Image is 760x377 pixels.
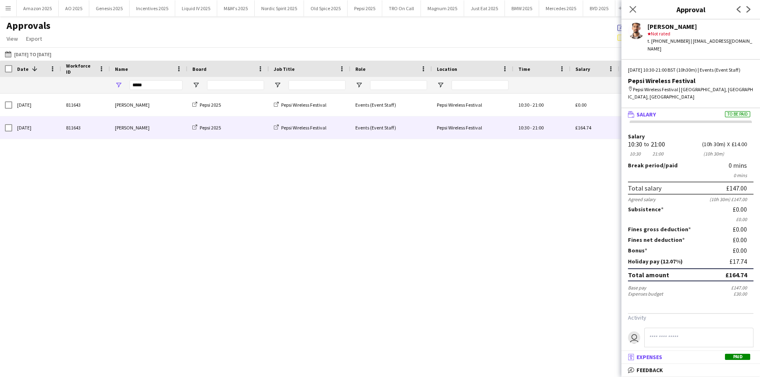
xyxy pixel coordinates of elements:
span: Board [192,66,207,72]
label: Subsistence [628,206,663,213]
span: 10:30 [518,125,529,131]
div: Total salary [628,184,661,192]
span: Pepsi 2025 [200,102,221,108]
div: Base pay [628,285,646,291]
span: Time [518,66,530,72]
div: [PERSON_NAME] [110,94,187,116]
div: £30.00 [734,291,753,297]
div: £0.00 [733,236,753,243]
button: Nordic Spirit 2025 [255,0,304,16]
label: Salary [628,134,753,140]
button: Incentives 2025 [130,0,175,16]
div: 10h 30m [702,141,725,147]
div: £0.00 [628,216,753,222]
span: Paid [725,354,750,360]
div: £0.00 [733,206,753,213]
div: Expenses budget [628,291,663,297]
label: Fines net deduction [628,236,685,243]
button: BMW 2025 [505,0,539,16]
span: To be paid [725,111,750,117]
span: Break period [628,162,663,169]
button: Liquid IV 2025 [175,0,217,16]
span: 2 [617,33,652,41]
button: Just Eat 2025 [464,0,505,16]
div: £164.74 [725,271,747,279]
div: £0.00 [733,247,753,254]
div: Events (Event Staff) [350,94,432,116]
div: Pepsi Wireless Festival | [GEOGRAPHIC_DATA], [GEOGRAPHIC_DATA], [GEOGRAPHIC_DATA] [628,86,753,101]
div: [DATE] [12,116,61,139]
a: Pepsi 2025 [192,125,221,131]
label: /paid [628,162,678,169]
a: Pepsi 2025 [192,102,221,108]
div: Agreed salary [628,196,656,202]
button: Magnum 2025 [421,0,464,16]
button: Mercedes 2025 [539,0,583,16]
div: [PERSON_NAME] [110,116,187,139]
span: Feedback [637,366,663,374]
div: to [644,141,649,147]
span: Location [437,66,457,72]
div: Pepsi Wireless Festival [432,116,513,139]
button: AO 2025 [59,0,89,16]
span: 21:00 [533,102,544,108]
h3: Activity [628,314,753,321]
div: 811643 [61,94,110,116]
div: 811643 [61,116,110,139]
span: 116 of 673 [617,24,674,31]
div: [DATE] [12,94,61,116]
button: Open Filter Menu [355,81,363,89]
span: Salary [637,111,656,118]
button: Open Filter Menu [437,81,444,89]
label: Fines gross deduction [628,226,691,233]
a: Export [23,33,45,44]
button: [DATE] to [DATE] [3,49,53,59]
span: Pepsi Wireless Festival [281,102,326,108]
button: Old Spice 2025 [304,0,348,16]
span: - [530,125,532,131]
mat-expansion-panel-header: ExpensesPaid [621,351,760,363]
div: 21:00 [651,151,665,157]
input: Board Filter Input [207,80,264,90]
button: Pepsi 2025 [348,0,382,16]
div: Not rated [648,30,753,37]
span: 10:30 [518,102,529,108]
input: Role Filter Input [370,80,427,90]
a: Pepsi Wireless Festival [274,102,326,108]
button: M&M's 2025 [217,0,255,16]
span: Name [115,66,128,72]
mat-expansion-panel-header: Feedback [621,364,760,376]
h3: Approval [621,4,760,15]
div: Pepsi Wireless Festival [628,77,753,84]
button: BYD 2025 [583,0,615,16]
div: 10h 30m [702,151,725,157]
span: Date [17,66,29,72]
div: [DATE] 10:30-21:00 BST (10h30m) | Events (Event Staff) [628,66,753,74]
div: 10:30 [628,151,642,157]
span: View [7,35,18,42]
div: [PERSON_NAME] [648,23,753,30]
div: £14.00 [731,141,753,147]
div: £147.00 [726,184,747,192]
input: Location Filter Input [452,80,509,90]
div: 0 mins [628,172,753,178]
div: 21:00 [651,141,665,147]
button: Open Filter Menu [192,81,200,89]
span: Workforce ID [66,63,95,75]
div: £17.74 [729,258,753,265]
span: Pepsi 2025 [200,125,221,131]
span: Approved [620,25,641,31]
span: Job Title [274,66,295,72]
span: Export [26,35,42,42]
div: Total amount [628,271,669,279]
div: Pepsi Wireless Festival [432,94,513,116]
mat-expansion-panel-header: SalaryTo be paid [621,108,760,121]
span: Salary [575,66,590,72]
div: X [727,141,730,147]
span: Expenses [637,353,662,361]
span: - [530,102,532,108]
div: t. [PHONE_NUMBER] | [EMAIL_ADDRESS][DOMAIN_NAME] [648,37,753,52]
div: £147.00 [731,285,753,291]
span: £164.74 [575,125,591,131]
button: Open Filter Menu [274,81,281,89]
